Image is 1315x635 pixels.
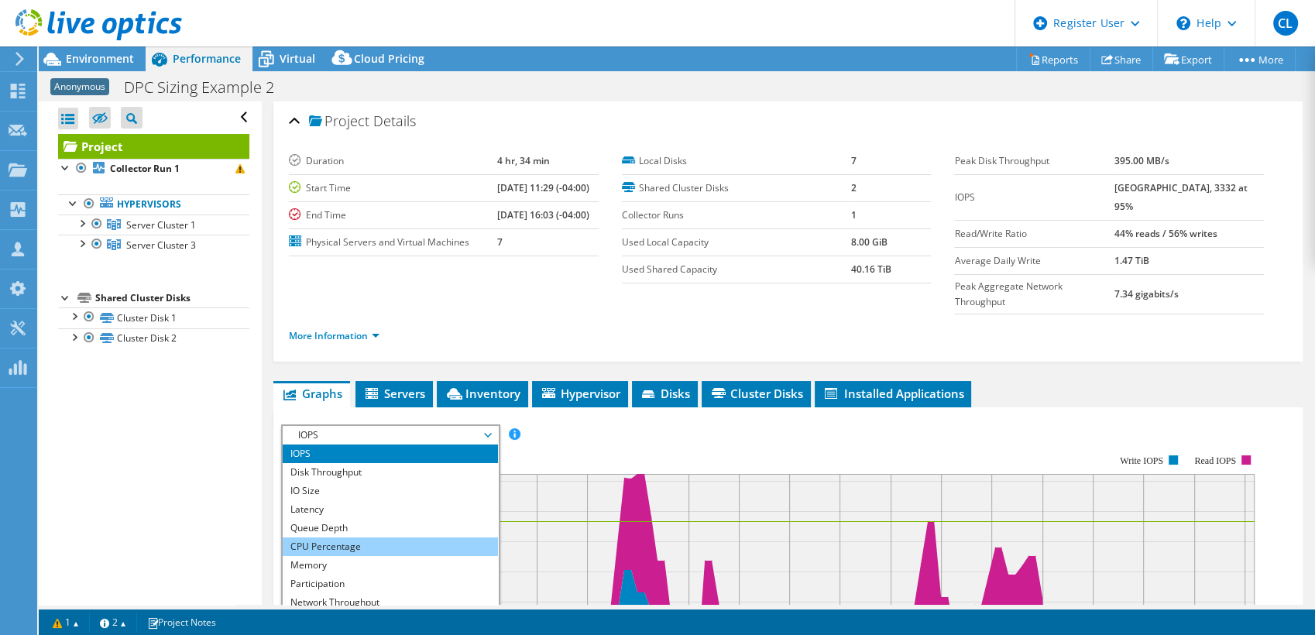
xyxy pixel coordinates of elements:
[851,235,888,249] b: 8.00 GiB
[1090,47,1153,71] a: Share
[540,386,620,401] span: Hypervisor
[281,386,342,401] span: Graphs
[851,154,857,167] b: 7
[289,329,379,342] a: More Information
[289,180,496,196] label: Start Time
[136,613,227,632] a: Project Notes
[622,153,851,169] label: Local Disks
[283,575,497,593] li: Participation
[95,289,249,307] div: Shared Cluster Disks
[851,181,857,194] b: 2
[289,235,496,250] label: Physical Servers and Virtual Machines
[822,386,963,401] span: Installed Applications
[1273,11,1298,36] span: CL
[1176,16,1190,30] svg: \n
[1195,455,1237,466] text: Read IOPS
[1114,227,1217,240] b: 44% reads / 56% writes
[289,153,496,169] label: Duration
[110,162,180,175] b: Collector Run 1
[289,208,496,223] label: End Time
[622,235,851,250] label: Used Local Capacity
[66,51,134,66] span: Environment
[1114,154,1169,167] b: 395.00 MB/s
[58,328,249,348] a: Cluster Disk 2
[117,79,298,96] h1: DPC Sizing Example 2
[1114,287,1178,300] b: 7.34 gigabits/s
[851,208,857,221] b: 1
[58,134,249,159] a: Project
[709,386,803,401] span: Cluster Disks
[309,114,369,129] span: Project
[89,613,137,632] a: 2
[126,218,196,232] span: Server Cluster 1
[373,112,416,130] span: Details
[1152,47,1224,71] a: Export
[954,190,1114,205] label: IOPS
[497,181,589,194] b: [DATE] 11:29 (-04:00)
[1114,181,1247,213] b: [GEOGRAPHIC_DATA], 3332 at 95%
[954,226,1114,242] label: Read/Write Ratio
[283,593,497,612] li: Network Throughput
[173,51,241,66] span: Performance
[50,78,109,95] span: Anonymous
[954,253,1114,269] label: Average Daily Write
[622,180,851,196] label: Shared Cluster Disks
[290,426,489,444] span: IOPS
[283,519,497,537] li: Queue Depth
[283,482,497,500] li: IO Size
[851,263,891,276] b: 40.16 TiB
[954,279,1114,310] label: Peak Aggregate Network Throughput
[58,215,249,235] a: Server Cluster 1
[354,51,424,66] span: Cloud Pricing
[1224,47,1296,71] a: More
[497,154,550,167] b: 4 hr, 34 min
[363,386,425,401] span: Servers
[1016,47,1090,71] a: Reports
[497,208,589,221] b: [DATE] 16:03 (-04:00)
[126,239,196,252] span: Server Cluster 3
[1114,254,1148,267] b: 1.47 TiB
[283,556,497,575] li: Memory
[58,235,249,255] a: Server Cluster 3
[445,386,520,401] span: Inventory
[283,500,497,519] li: Latency
[497,235,503,249] b: 7
[954,153,1114,169] label: Peak Disk Throughput
[280,51,315,66] span: Virtual
[58,307,249,328] a: Cluster Disk 1
[1121,455,1164,466] text: Write IOPS
[283,537,497,556] li: CPU Percentage
[283,444,497,463] li: IOPS
[58,194,249,215] a: Hypervisors
[42,613,90,632] a: 1
[58,159,249,179] a: Collector Run 1
[283,463,497,482] li: Disk Throughput
[640,386,690,401] span: Disks
[622,262,851,277] label: Used Shared Capacity
[622,208,851,223] label: Collector Runs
